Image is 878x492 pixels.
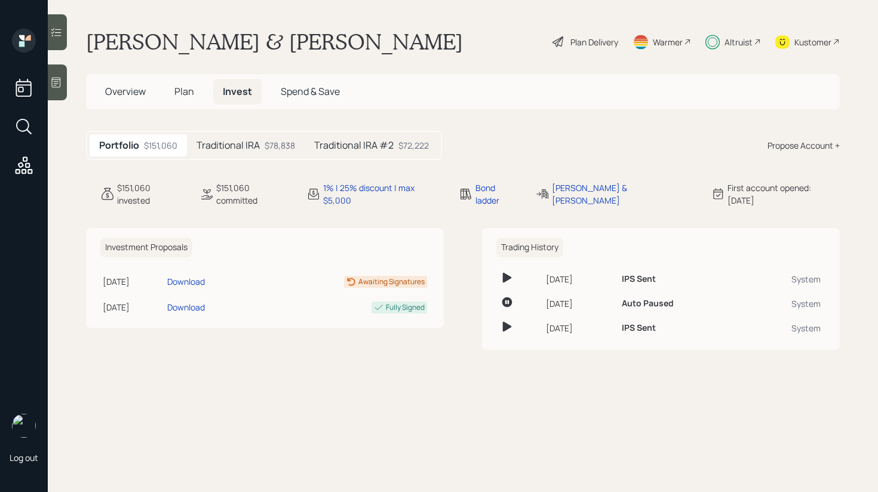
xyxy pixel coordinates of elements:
span: Spend & Save [281,85,340,98]
div: System [750,297,821,310]
h6: IPS Sent [622,274,656,284]
div: $151,060 [144,139,177,152]
h1: [PERSON_NAME] & [PERSON_NAME] [86,29,463,55]
div: [DATE] [546,322,612,334]
div: Kustomer [794,36,831,48]
h6: Trading History [496,238,563,257]
span: Overview [105,85,146,98]
div: Log out [10,452,38,463]
div: 1% | 25% discount | max $5,000 [323,182,444,207]
div: [DATE] [546,297,612,310]
h6: Investment Proposals [100,238,192,257]
div: Bond ladder [475,182,521,207]
div: $151,060 invested [117,182,185,207]
img: retirable_logo.png [12,414,36,438]
div: First account opened: [DATE] [727,182,840,207]
div: $151,060 committed [216,182,293,207]
h6: IPS Sent [622,323,656,333]
div: System [750,322,821,334]
span: Invest [223,85,252,98]
div: Altruist [724,36,753,48]
h5: Traditional IRA #2 [314,140,394,151]
h6: Auto Paused [622,299,674,309]
div: Download [167,275,205,288]
div: Warmer [653,36,683,48]
div: [PERSON_NAME] & [PERSON_NAME] [552,182,697,207]
div: $72,222 [398,139,429,152]
div: [DATE] [103,275,162,288]
div: [DATE] [103,301,162,313]
div: System [750,273,821,285]
span: Plan [174,85,194,98]
div: Awaiting Signatures [358,276,425,287]
h5: Traditional IRA [197,140,260,151]
h5: Portfolio [99,140,139,151]
div: Fully Signed [386,302,425,313]
div: Download [167,301,205,313]
div: Propose Account + [768,139,840,152]
div: Plan Delivery [570,36,618,48]
div: $78,838 [265,139,295,152]
div: [DATE] [546,273,612,285]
